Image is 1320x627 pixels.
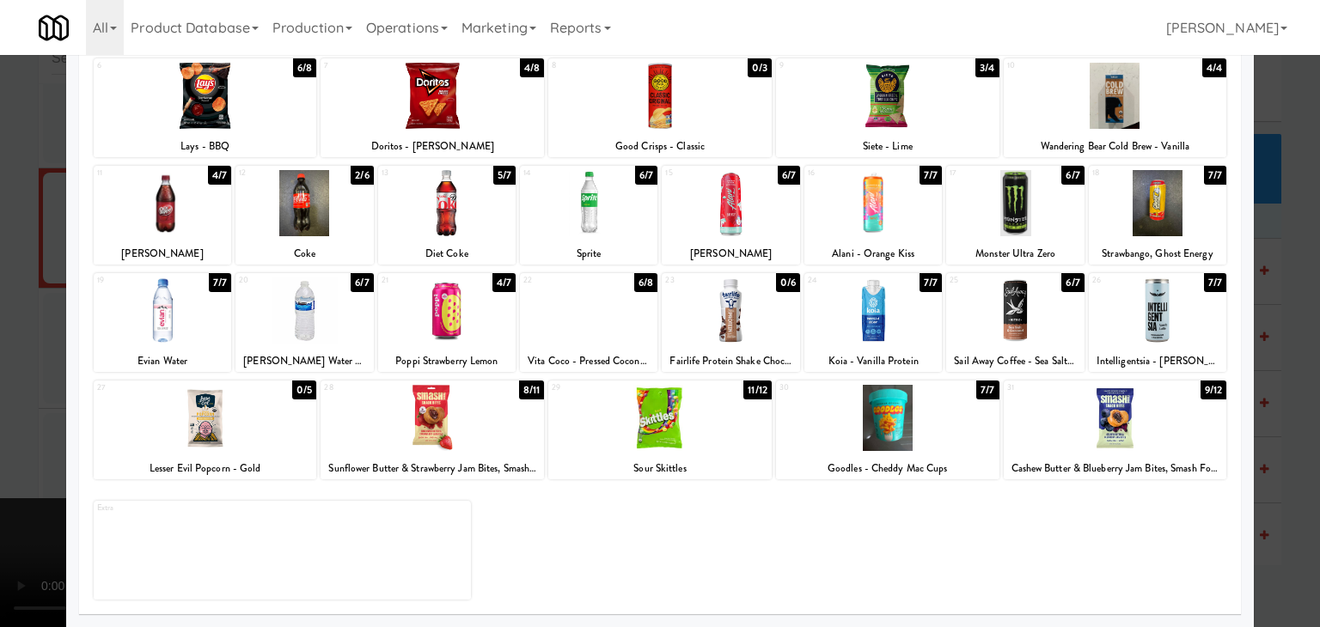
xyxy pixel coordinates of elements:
[950,273,1015,288] div: 25
[324,380,432,395] div: 28
[1007,58,1115,73] div: 10
[1092,166,1158,180] div: 18
[351,273,373,292] div: 6/7
[321,58,544,157] div: 74/8Doritos - [PERSON_NAME]
[351,166,373,185] div: 2/6
[235,243,373,265] div: Coke
[662,350,799,372] div: Fairlife Protein Shake Chocolate
[946,350,1084,372] div: Sail Away Coffee - Sea Salt Caramel
[519,380,544,399] div: 8/11
[238,350,370,372] div: [PERSON_NAME] Water Bottle
[807,350,939,372] div: Koia - Vanilla Protein
[1091,243,1224,265] div: Strawbango, Ghost Energy
[776,380,999,479] div: 307/7Goodles - Cheddy Mac Cups
[776,136,999,157] div: Siete - Lime
[235,166,373,265] div: 122/6Coke
[665,166,730,180] div: 15
[664,350,797,372] div: Fairlife Protein Shake Chocolate
[949,243,1081,265] div: Monster Ultra Zero
[324,58,432,73] div: 7
[808,166,873,180] div: 16
[804,243,942,265] div: Alani - Orange Kiss
[96,243,229,265] div: [PERSON_NAME]
[94,350,231,372] div: Evian Water
[950,166,1015,180] div: 17
[1201,380,1226,399] div: 9/12
[96,458,315,479] div: Lesser Evil Popcorn - Gold
[1202,58,1226,77] div: 4/4
[662,166,799,265] div: 156/7[PERSON_NAME]
[804,166,942,265] div: 167/7Alani - Orange Kiss
[808,273,873,288] div: 24
[1006,136,1225,157] div: Wandering Bear Cold Brew - Vanilla
[1004,136,1227,157] div: Wandering Bear Cold Brew - Vanilla
[635,166,657,185] div: 6/7
[920,166,942,185] div: 7/7
[776,58,999,157] div: 93/4Siete - Lime
[748,58,772,77] div: 0/3
[378,166,516,265] div: 135/7Diet Coke
[492,273,516,292] div: 4/7
[548,136,772,157] div: Good Crisps - Classic
[94,243,231,265] div: [PERSON_NAME]
[96,350,229,372] div: Evian Water
[381,243,513,265] div: Diet Coke
[523,166,589,180] div: 14
[493,166,516,185] div: 5/7
[522,243,655,265] div: Sprite
[1061,166,1084,185] div: 6/7
[293,58,316,77] div: 6/8
[548,58,772,157] div: 80/3Good Crisps - Classic
[378,273,516,372] div: 214/7Poppi Strawberry Lemon
[548,458,772,479] div: Sour Skittles
[664,243,797,265] div: [PERSON_NAME]
[321,458,544,479] div: Sunflower Butter & Strawberry Jam Bites, Smash Foods
[208,166,231,185] div: 4/7
[97,380,205,395] div: 27
[520,350,657,372] div: Vita Coco - Pressed Coconut Water
[239,166,304,180] div: 12
[382,273,447,288] div: 21
[634,273,657,292] div: 6/8
[662,243,799,265] div: [PERSON_NAME]
[378,350,516,372] div: Poppi Strawberry Lemon
[39,13,69,43] img: Micromart
[776,458,999,479] div: Goodles - Cheddy Mac Cups
[1007,380,1115,395] div: 31
[949,350,1081,372] div: Sail Away Coffee - Sea Salt Caramel
[976,380,999,399] div: 7/7
[209,273,231,292] div: 7/7
[1091,350,1224,372] div: Intelligentsia - [PERSON_NAME]
[1089,273,1226,372] div: 267/7Intelligentsia - [PERSON_NAME]
[238,243,370,265] div: Coke
[323,136,541,157] div: Doritos - [PERSON_NAME]
[94,136,317,157] div: Lays - BBQ
[946,243,1084,265] div: Monster Ultra Zero
[97,501,283,515] div: Extra
[378,243,516,265] div: Diet Coke
[94,380,317,479] div: 270/5Lesser Evil Popcorn - Gold
[804,273,942,372] div: 247/7Koia - Vanilla Protein
[94,458,317,479] div: Lesser Evil Popcorn - Gold
[523,273,589,288] div: 22
[776,273,800,292] div: 0/6
[779,136,997,157] div: Siete - Lime
[1006,458,1225,479] div: Cashew Butter & Blueberry Jam Bites, Smash Foods
[1061,273,1084,292] div: 6/7
[1092,273,1158,288] div: 26
[975,58,999,77] div: 3/4
[381,350,513,372] div: Poppi Strawberry Lemon
[97,58,205,73] div: 6
[1204,166,1226,185] div: 7/7
[779,458,997,479] div: Goodles - Cheddy Mac Cups
[1089,243,1226,265] div: Strawbango, Ghost Energy
[743,380,772,399] div: 11/12
[807,243,939,265] div: Alani - Orange Kiss
[321,136,544,157] div: Doritos - [PERSON_NAME]
[382,166,447,180] div: 13
[321,380,544,479] div: 288/11Sunflower Butter & Strawberry Jam Bites, Smash Foods
[779,380,888,395] div: 30
[804,350,942,372] div: Koia - Vanilla Protein
[920,273,942,292] div: 7/7
[235,350,373,372] div: [PERSON_NAME] Water Bottle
